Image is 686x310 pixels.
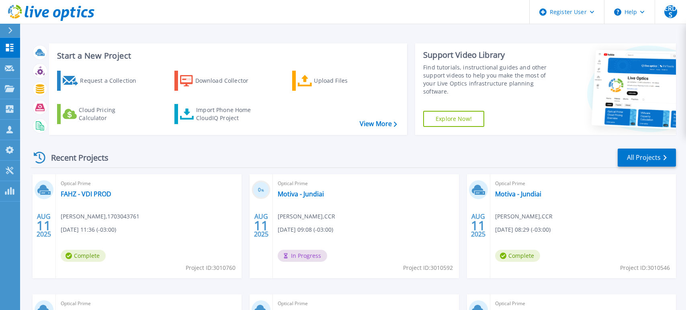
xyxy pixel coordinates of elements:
[360,120,397,128] a: View More
[37,222,51,229] span: 11
[254,222,268,229] span: 11
[471,222,485,229] span: 11
[61,225,116,234] span: [DATE] 11:36 (-03:00)
[278,299,454,308] span: Optical Prime
[403,263,453,272] span: Project ID: 3010592
[278,179,454,188] span: Optical Prime
[61,250,106,262] span: Complete
[36,211,51,240] div: AUG 2025
[261,188,264,192] span: %
[31,148,119,167] div: Recent Projects
[252,186,270,195] h3: 0
[196,106,259,122] div: Import Phone Home CloudIQ Project
[423,50,555,60] div: Support Video Library
[495,225,551,234] span: [DATE] 08:29 (-03:00)
[618,149,676,167] a: All Projects
[186,263,235,272] span: Project ID: 3010760
[278,190,324,198] a: Motiva - Jundiai
[57,71,147,91] a: Request a Collection
[495,179,671,188] span: Optical Prime
[471,211,486,240] div: AUG 2025
[61,299,237,308] span: Optical Prime
[495,190,541,198] a: Motiva - Jundiai
[292,71,382,91] a: Upload Files
[278,250,327,262] span: In Progress
[174,71,264,91] a: Download Collector
[57,51,397,60] h3: Start a New Project
[664,5,677,18] span: ERDS
[79,106,143,122] div: Cloud Pricing Calculator
[495,212,553,221] span: [PERSON_NAME] , CCR
[314,73,378,89] div: Upload Files
[61,212,139,221] span: [PERSON_NAME] , 1703043761
[495,250,540,262] span: Complete
[278,225,333,234] span: [DATE] 09:08 (-03:00)
[195,73,260,89] div: Download Collector
[278,212,335,221] span: [PERSON_NAME] , CCR
[254,211,269,240] div: AUG 2025
[61,179,237,188] span: Optical Prime
[423,63,555,96] div: Find tutorials, instructional guides and other support videos to help you make the most of your L...
[423,111,484,127] a: Explore Now!
[495,299,671,308] span: Optical Prime
[620,263,670,272] span: Project ID: 3010546
[80,73,144,89] div: Request a Collection
[57,104,147,124] a: Cloud Pricing Calculator
[61,190,111,198] a: FAHZ - VDI PROD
